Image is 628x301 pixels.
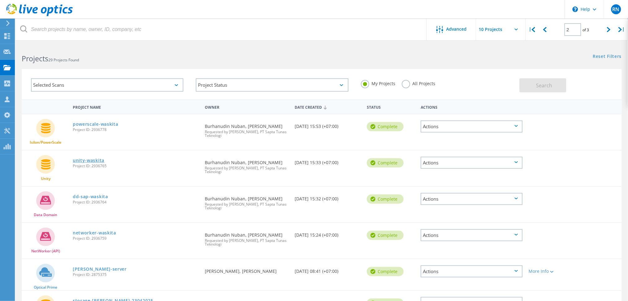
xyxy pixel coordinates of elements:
a: Reset Filters [593,54,622,59]
span: Requested by [PERSON_NAME], PT Sapta Tunas Teknologi [205,166,289,174]
div: Complete [367,122,404,131]
div: Burhanudin Nuban, [PERSON_NAME] [202,150,292,180]
div: [DATE] 08:41 (+07:00) [292,259,364,280]
span: Project ID: 2936764 [73,200,199,204]
div: Actions [421,120,523,133]
a: unity-waskita [73,158,104,163]
span: Project ID: 2936765 [73,164,199,168]
div: [DATE] 15:53 (+07:00) [292,114,364,135]
span: Requested by [PERSON_NAME], PT Sapta Tunas Teknologi [205,239,289,246]
div: [DATE] 15:24 (+07:00) [292,223,364,243]
div: Selected Scans [31,78,183,92]
div: [DATE] 15:32 (+07:00) [292,187,364,207]
span: Project ID: 2936778 [73,128,199,132]
a: networker-waskita [73,231,116,235]
a: [PERSON_NAME]-server [73,267,127,271]
div: Actions [421,157,523,169]
span: 29 Projects Found [48,57,79,63]
b: Projects [22,54,48,63]
a: powerscale-waskita [73,122,118,126]
div: Owner [202,101,292,112]
span: Requested by [PERSON_NAME], PT Sapta Tunas Teknologi [205,130,289,137]
div: Actions [421,193,523,205]
div: Complete [367,194,404,204]
div: Burhanudin Nuban, [PERSON_NAME] [202,114,292,144]
div: Project Status [196,78,348,92]
label: My Projects [361,80,396,86]
div: Complete [367,231,404,240]
svg: \n [573,7,578,12]
span: Project ID: 2875375 [73,273,199,277]
span: Requested by [PERSON_NAME], PT Sapta Tunas Teknologi [205,203,289,210]
div: [PERSON_NAME], [PERSON_NAME] [202,259,292,280]
div: Project Name [70,101,202,112]
span: Optical Prime [34,286,57,289]
span: NetWorker (API) [31,249,60,253]
a: dd-sap-waskita [73,194,108,199]
div: | [615,19,628,41]
div: Burhanudin Nuban, [PERSON_NAME] [202,223,292,252]
div: Complete [367,267,404,276]
div: More Info [529,269,571,273]
div: [DATE] 15:33 (+07:00) [292,150,364,171]
span: Advanced [446,27,467,31]
button: Search [520,78,566,92]
span: RN [613,7,620,12]
div: Burhanudin Nuban, [PERSON_NAME] [202,187,292,216]
span: Isilon/PowerScale [30,141,61,144]
div: | [526,19,538,41]
label: All Projects [402,80,436,86]
div: Actions [421,265,523,277]
span: Search [536,82,552,89]
span: of 3 [583,27,589,33]
div: Actions [418,101,526,112]
div: Status [364,101,418,112]
a: Live Optics Dashboard [6,13,73,17]
span: Project ID: 2936759 [73,237,199,240]
span: Data Domain [34,213,57,217]
span: Unity [41,177,51,181]
div: Complete [367,158,404,168]
div: Date Created [292,101,364,113]
input: Search projects by name, owner, ID, company, etc [15,19,427,40]
div: Actions [421,229,523,241]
